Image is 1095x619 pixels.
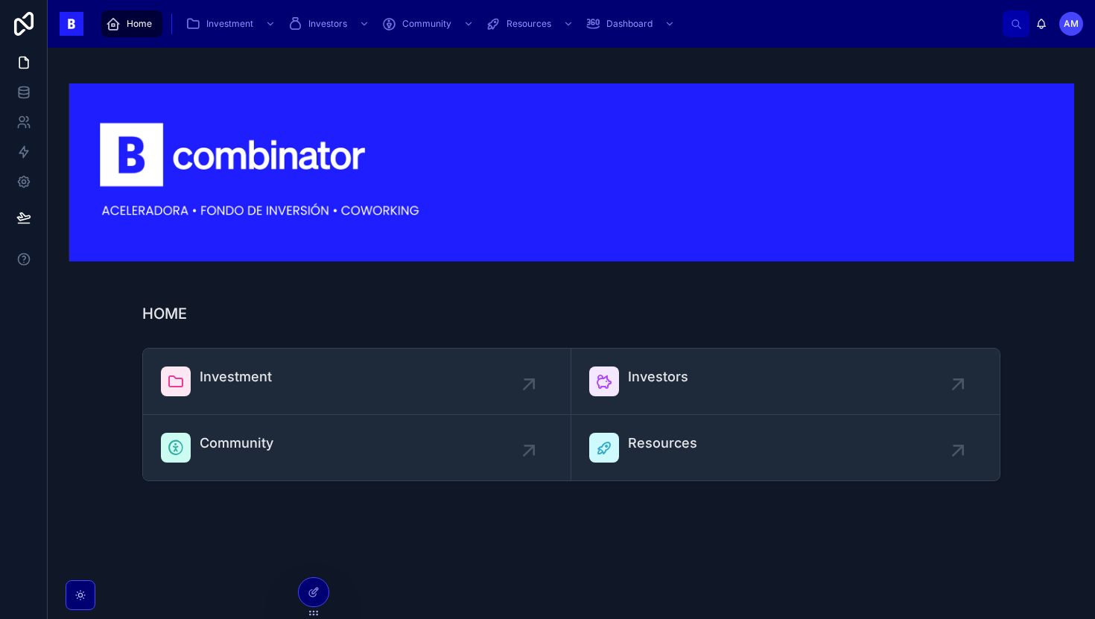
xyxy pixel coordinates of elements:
[143,349,571,415] a: Investment
[206,18,253,30] span: Investment
[60,12,83,36] img: App logo
[95,7,1003,40] div: scrollable content
[507,18,551,30] span: Resources
[283,10,377,37] a: Investors
[181,10,283,37] a: Investment
[308,18,347,30] span: Investors
[69,83,1074,261] img: 18445-Captura-de-Pantalla-2024-03-07-a-las-17.49.44.png
[143,415,571,480] a: Community
[101,10,162,37] a: Home
[628,433,697,454] span: Resources
[481,10,581,37] a: Resources
[200,366,272,387] span: Investment
[377,10,481,37] a: Community
[628,366,688,387] span: Investors
[1064,18,1079,30] span: AM
[200,433,273,454] span: Community
[606,18,653,30] span: Dashboard
[581,10,682,37] a: Dashboard
[127,18,152,30] span: Home
[142,303,187,324] h1: HOME
[402,18,451,30] span: Community
[571,349,1000,415] a: Investors
[571,415,1000,480] a: Resources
